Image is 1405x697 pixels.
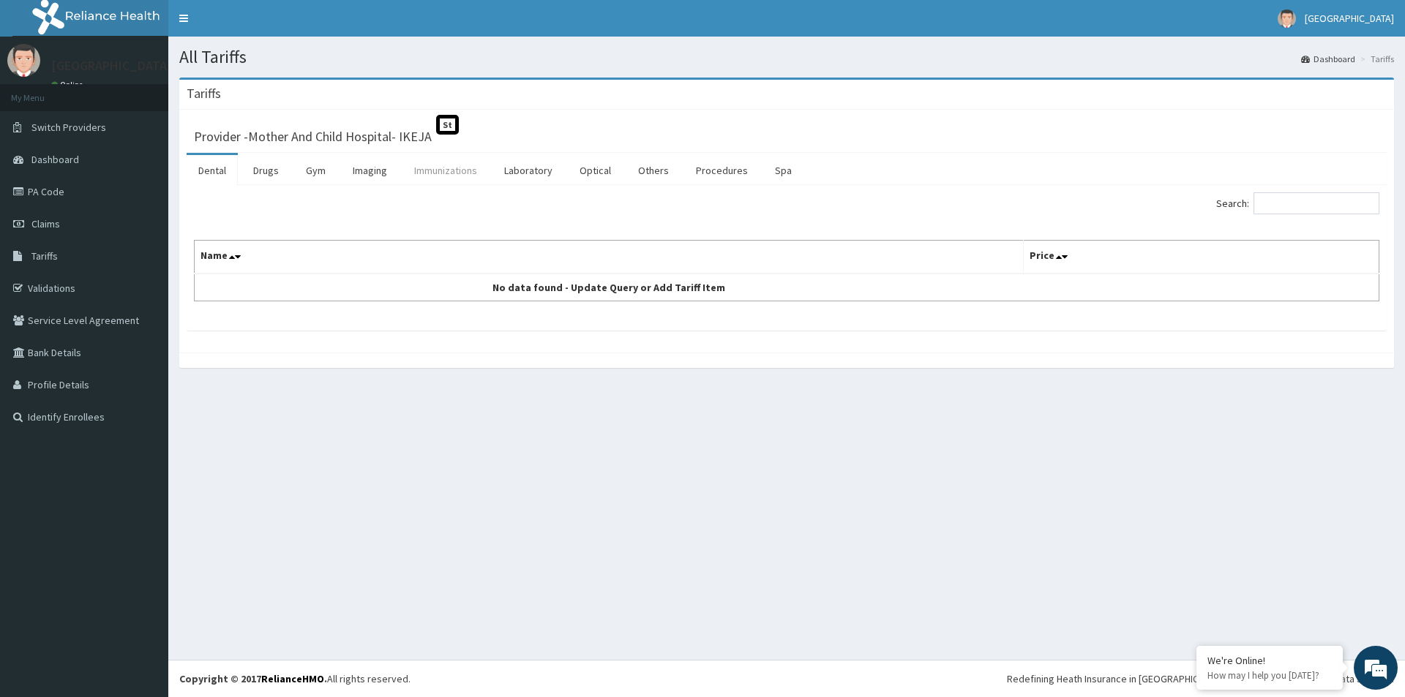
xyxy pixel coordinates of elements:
a: Laboratory [492,155,564,186]
a: Procedures [684,155,760,186]
h3: Provider - Mother And Child Hospital- IKEJA [194,130,432,143]
img: User Image [7,44,40,77]
input: Search: [1254,192,1379,214]
span: Tariffs [31,249,58,263]
span: St [436,115,459,135]
a: Dashboard [1301,53,1355,65]
a: Gym [294,155,337,186]
td: No data found - Update Query or Add Tariff Item [195,274,1024,301]
a: Dental [187,155,238,186]
h1: All Tariffs [179,48,1394,67]
a: Drugs [241,155,291,186]
footer: All rights reserved. [168,660,1405,697]
span: Dashboard [31,153,79,166]
span: [GEOGRAPHIC_DATA] [1305,12,1394,25]
span: Claims [31,217,60,230]
a: Online [51,80,86,90]
span: Switch Providers [31,121,106,134]
strong: Copyright © 2017 . [179,672,327,685]
img: User Image [1278,10,1296,28]
div: Redefining Heath Insurance in [GEOGRAPHIC_DATA] using Telemedicine and Data Science! [1007,671,1394,686]
p: How may I help you today? [1207,669,1332,682]
th: Name [195,241,1024,274]
a: Others [626,155,681,186]
div: We're Online! [1207,654,1332,667]
a: RelianceHMO [261,672,324,685]
p: [GEOGRAPHIC_DATA] [51,59,172,72]
h3: Tariffs [187,87,221,100]
a: Spa [763,155,803,186]
th: Price [1024,241,1379,274]
a: Immunizations [402,155,489,186]
li: Tariffs [1357,53,1394,65]
a: Optical [568,155,623,186]
label: Search: [1216,192,1379,214]
a: Imaging [341,155,399,186]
